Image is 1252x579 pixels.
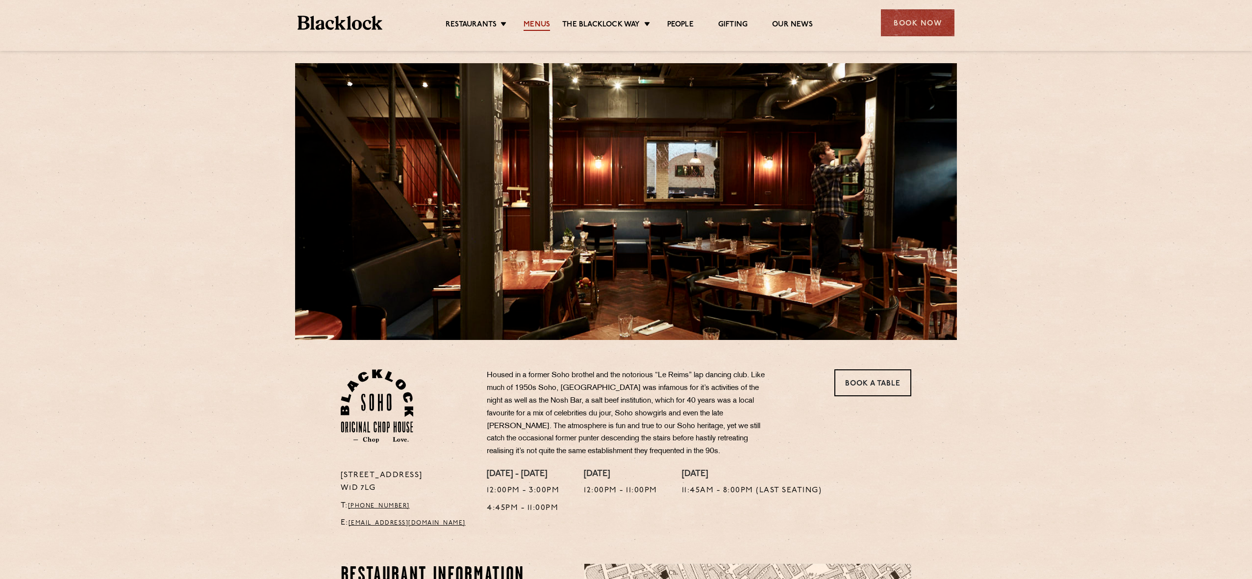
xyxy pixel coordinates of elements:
[682,469,822,480] h4: [DATE]
[682,484,822,497] p: 11:45am - 8:00pm (Last seating)
[341,469,473,495] p: [STREET_ADDRESS] W1D 7LG
[772,20,813,31] a: Our News
[834,369,911,396] a: Book a Table
[487,484,559,497] p: 12:00pm - 3:00pm
[584,484,657,497] p: 12:00pm - 11:00pm
[349,520,466,526] a: [EMAIL_ADDRESS][DOMAIN_NAME]
[487,502,559,515] p: 4:45pm - 11:00pm
[348,503,410,509] a: [PHONE_NUMBER]
[584,469,657,480] h4: [DATE]
[298,16,382,30] img: BL_Textured_Logo-footer-cropped.svg
[718,20,748,31] a: Gifting
[881,9,954,36] div: Book Now
[341,517,473,530] p: E:
[341,500,473,512] p: T:
[487,369,776,458] p: Housed in a former Soho brothel and the notorious “Le Reims” lap dancing club. Like much of 1950s...
[341,369,414,443] img: Soho-stamp-default.svg
[562,20,640,31] a: The Blacklock Way
[446,20,497,31] a: Restaurants
[667,20,694,31] a: People
[487,469,559,480] h4: [DATE] - [DATE]
[524,20,550,31] a: Menus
